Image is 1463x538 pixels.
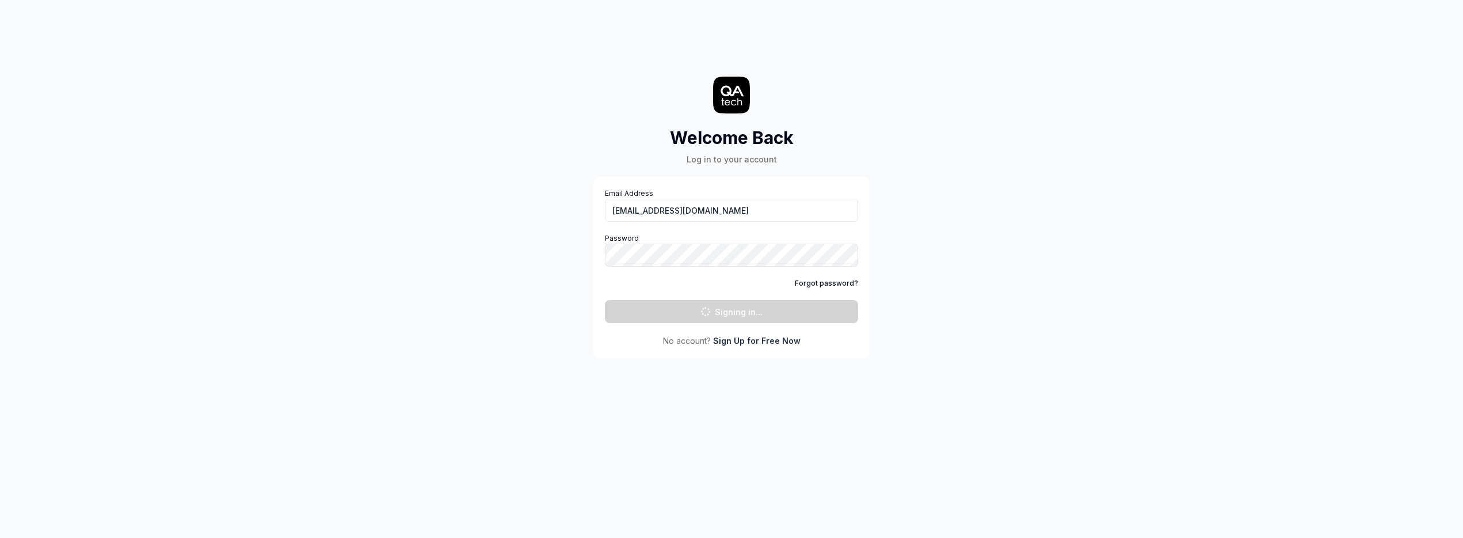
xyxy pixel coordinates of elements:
input: Email Address [605,199,858,222]
div: Log in to your account [670,153,794,165]
h2: Welcome Back [670,125,794,151]
span: No account? [663,335,711,347]
a: Sign Up for Free Now [713,335,801,347]
button: Signing in... [605,300,858,323]
label: Email Address [605,188,858,222]
input: Password [605,244,858,267]
label: Password [605,233,858,267]
a: Forgot password? [795,278,858,289]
